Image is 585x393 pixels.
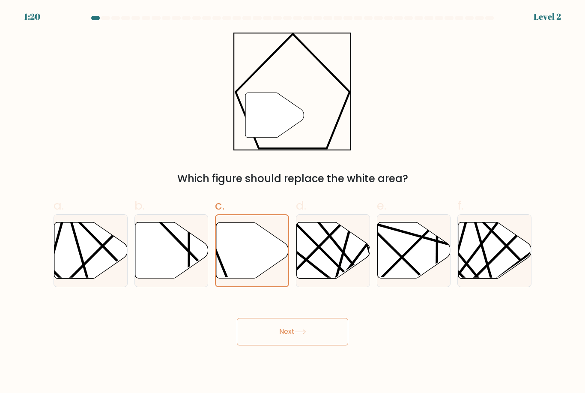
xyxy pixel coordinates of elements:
[237,318,348,345] button: Next
[24,10,40,23] div: 1:20
[215,197,224,214] span: c.
[59,171,526,186] div: Which figure should replace the white area?
[377,197,386,214] span: e.
[534,10,561,23] div: Level 2
[246,93,304,138] g: "
[457,197,463,214] span: f.
[296,197,306,214] span: d.
[54,197,64,214] span: a.
[134,197,145,214] span: b.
